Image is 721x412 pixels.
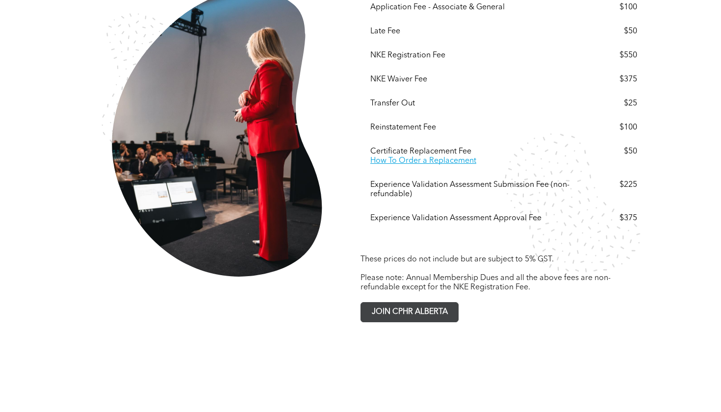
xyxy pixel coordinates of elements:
[370,75,581,84] div: NKE Waiver Fee
[370,147,581,156] div: Certificate Replacement Fee
[584,3,637,12] div: $100
[360,274,611,291] span: Please note: Annual Membership Dues and all the above fees are non-refundable except for the NKE ...
[360,302,459,322] a: JOIN CPHR ALBERTA
[368,303,451,322] span: JOIN CPHR ALBERTA
[370,214,581,223] div: Experience Validation Assessment Approval Fee
[370,123,581,132] div: Reinstatement Fee
[370,157,476,165] a: How To Order a Replacement
[584,123,637,132] div: $100
[370,180,581,199] div: Experience Validation Assessment Submission Fee (non-refundable)
[584,27,637,36] div: $50
[370,99,581,108] div: Transfer Out
[584,99,637,108] div: $25
[584,75,637,84] div: $375
[370,3,581,12] div: Application Fee - Associate & General
[584,214,637,223] div: $375
[360,256,554,263] span: These prices do not include but are subject to 5% GST.
[584,51,637,60] div: $550
[584,147,637,156] div: $50
[370,27,581,36] div: Late Fee
[370,51,581,60] div: NKE Registration Fee
[584,180,637,190] div: $225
